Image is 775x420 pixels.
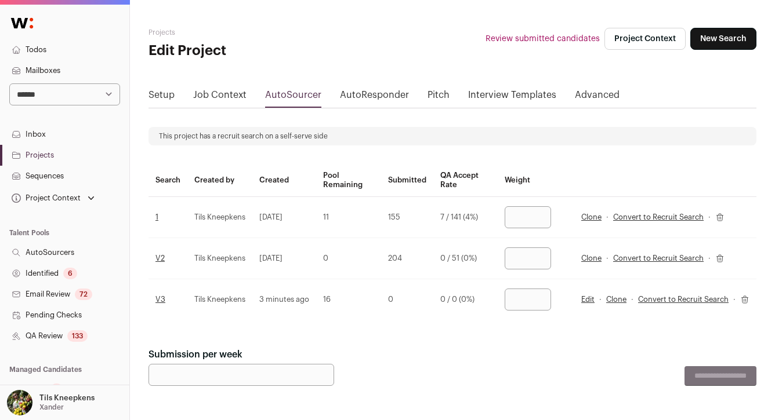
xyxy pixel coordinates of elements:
[149,127,756,145] div: This project has a recruit search on a self-serve side
[581,254,749,263] div: · ·
[428,88,450,107] a: Pitch
[381,279,433,320] td: 0
[381,238,433,279] td: 204
[468,88,556,107] a: Interview Templates
[316,279,381,320] td: 16
[316,238,381,279] td: 0
[638,295,729,304] a: Convert to Recruit Search
[7,390,32,415] img: 6689865-medium_jpg
[581,295,595,304] a: Edit
[381,164,433,197] th: Submitted
[252,238,316,279] td: [DATE]
[187,164,252,197] th: Created by
[340,88,409,107] a: AutoResponder
[575,88,620,107] a: Advanced
[187,238,252,279] td: Tils Kneepkens
[498,164,574,197] th: Weight
[149,42,351,60] h1: Edit Project
[581,213,749,222] div: · ·
[433,279,498,320] td: 0 / 0 (0%)
[381,197,433,238] td: 155
[155,295,165,303] a: V3
[39,393,95,403] p: Tils Kneepkens
[149,88,175,107] a: Setup
[604,28,686,50] a: Project Context
[63,268,77,279] div: 6
[5,390,97,415] button: Open dropdown
[581,213,602,222] a: Clone
[433,238,498,279] td: 0 / 51 (0%)
[316,197,381,238] td: 11
[149,164,187,197] th: Search
[187,279,252,320] td: Tils Kneepkens
[50,384,63,395] div: 1
[252,164,316,197] th: Created
[581,254,602,263] a: Clone
[149,348,350,361] label: Submission per week
[9,190,97,206] button: Open dropdown
[433,164,498,197] th: QA Accept Rate
[613,254,704,263] a: Convert to Recruit Search
[690,28,756,50] a: New Search
[316,164,381,197] th: Pool Remaining
[75,288,92,300] div: 72
[606,295,626,304] a: Clone
[613,213,704,222] a: Convert to Recruit Search
[252,197,316,238] td: [DATE]
[187,197,252,238] td: Tils Kneepkens
[155,254,165,262] a: V2
[39,403,64,412] p: Xander
[433,197,498,238] td: 7 / 141 (4%)
[252,279,316,320] td: 3 minutes ago
[5,12,39,35] img: Wellfound
[149,28,351,37] h2: Projects
[486,33,600,45] a: Review submitted candidates
[265,88,321,107] a: AutoSourcer
[155,213,158,221] a: 1
[193,88,247,107] a: Job Context
[67,330,88,342] div: 133
[9,193,81,203] div: Project Context
[581,295,749,304] div: · · ·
